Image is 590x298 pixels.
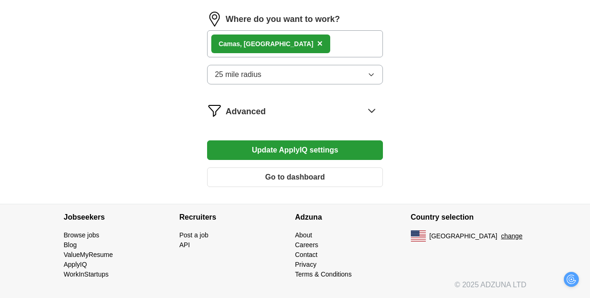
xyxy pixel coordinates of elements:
[207,65,383,84] button: 25 mile radius
[295,270,352,278] a: Terms & Conditions
[64,270,109,278] a: WorkInStartups
[64,251,113,258] a: ValueMyResume
[207,167,383,187] button: Go to dashboard
[207,140,383,160] button: Update ApplyIQ settings
[64,241,77,249] a: Blog
[226,105,266,118] span: Advanced
[180,241,190,249] a: API
[295,261,317,268] a: Privacy
[430,231,498,241] span: [GEOGRAPHIC_DATA]
[219,39,313,49] div: Camas, [GEOGRAPHIC_DATA]
[411,204,527,230] h4: Country selection
[64,231,99,239] a: Browse jobs
[226,13,340,26] label: Where do you want to work?
[180,231,208,239] a: Post a job
[317,37,323,51] button: ×
[295,241,319,249] a: Careers
[215,69,262,80] span: 25 mile radius
[317,38,323,49] span: ×
[501,231,522,241] button: change
[56,279,534,298] div: © 2025 ADZUNA LTD
[295,231,312,239] a: About
[295,251,318,258] a: Contact
[64,261,87,268] a: ApplyIQ
[207,12,222,27] img: location.png
[411,230,426,242] img: US flag
[207,103,222,118] img: filter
